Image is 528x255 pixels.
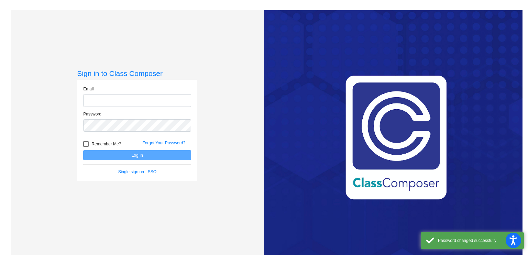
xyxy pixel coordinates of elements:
div: Password changed successfully [438,237,519,244]
a: Single sign on - SSO [118,169,156,174]
a: Forgot Your Password? [142,141,185,145]
span: Remember Me? [91,140,121,148]
label: Email [83,86,93,92]
label: Password [83,111,101,117]
h3: Sign in to Class Composer [77,69,197,78]
button: Log In [83,150,191,160]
